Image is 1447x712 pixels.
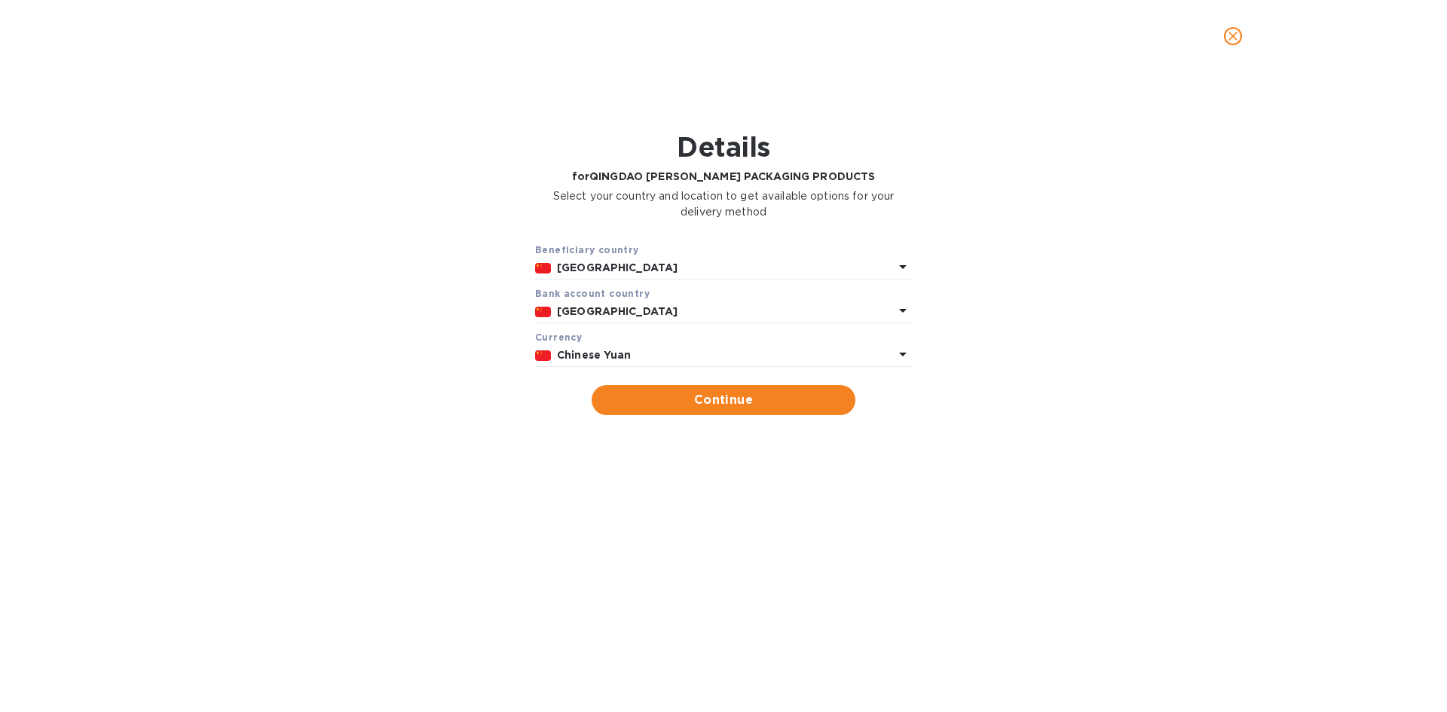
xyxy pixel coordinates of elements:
b: for QINGDAO [PERSON_NAME] PACKAGING PRODUCTS [572,170,876,182]
b: Chinese Yuan [557,349,632,361]
button: Continue [592,385,855,415]
b: Bank account cоuntry [535,288,650,299]
button: close [1215,18,1251,54]
span: Continue [604,391,843,409]
b: Currency [535,332,582,343]
p: Select your country and location to get available options for your delivery method [535,188,912,220]
b: [GEOGRAPHIC_DATA] [557,305,678,317]
b: Beneficiary country [535,244,639,255]
img: CN [535,263,551,273]
img: CNY [535,350,551,361]
img: CN [535,307,551,317]
b: [GEOGRAPHIC_DATA] [557,261,678,273]
h1: Details [535,131,912,163]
